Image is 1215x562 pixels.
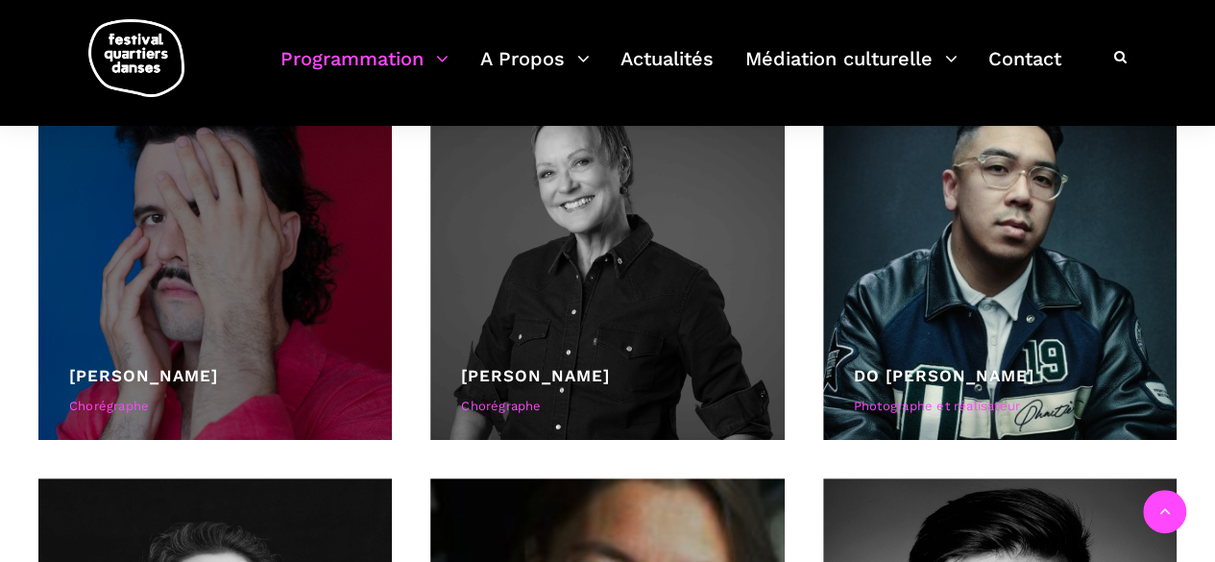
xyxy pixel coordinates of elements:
[745,42,958,99] a: Médiation culturelle
[461,397,753,417] div: Chorégraphe
[620,42,714,99] a: Actualités
[88,19,184,97] img: logo-fqd-med
[461,366,610,385] a: [PERSON_NAME]
[988,42,1061,99] a: Contact
[280,42,449,99] a: Programmation
[69,366,218,385] a: [PERSON_NAME]
[854,366,1034,385] a: Do [PERSON_NAME]
[854,397,1146,417] div: Photographe et réalisateur
[480,42,590,99] a: A Propos
[69,397,361,417] div: Chorégraphe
